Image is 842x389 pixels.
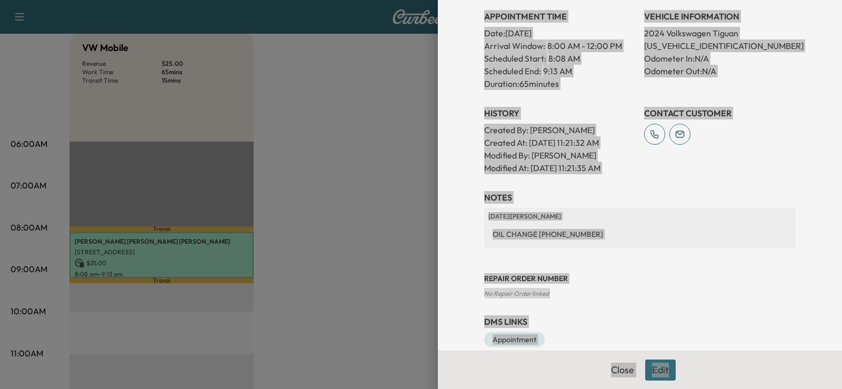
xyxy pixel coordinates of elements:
p: 8:08 AM [548,52,580,65]
h3: VEHICLE INFORMATION [644,10,796,23]
p: [US_VEHICLE_IDENTIFICATION_NUMBER] [644,39,796,52]
p: Odometer Out: N/A [644,65,796,77]
button: Edit [645,360,676,381]
button: Close [604,360,641,381]
h3: NOTES [484,191,796,204]
p: 9:13 AM [543,65,572,77]
p: Date: [DATE] [484,27,636,39]
span: 8:00 AM - 12:00 PM [547,39,622,52]
p: Scheduled Start: [484,52,546,65]
span: No Repair Order linked [484,290,549,297]
p: Odometer In: N/A [644,52,796,65]
a: Appointment [484,332,545,347]
p: Created By : [PERSON_NAME] [484,124,636,136]
p: 2024 Volkswagen Tiguan [644,27,796,39]
p: Modified At : [DATE] 11:21:35 AM [484,162,636,174]
p: Created At : [DATE] 11:21:32 AM [484,136,636,149]
h3: CONTACT CUSTOMER [644,107,796,119]
h3: DMS Links [484,315,796,328]
p: Modified By : [PERSON_NAME] [484,149,636,162]
p: Arrival Window: [484,39,636,52]
p: [DATE] | [PERSON_NAME] [488,212,791,221]
p: Scheduled End: [484,65,541,77]
h3: History [484,107,636,119]
h3: Repair Order number [484,273,796,284]
div: OIL CHANGE [PHONE_NUMBER] [488,225,791,244]
h3: APPOINTMENT TIME [484,10,636,23]
p: Duration: 65 minutes [484,77,636,90]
